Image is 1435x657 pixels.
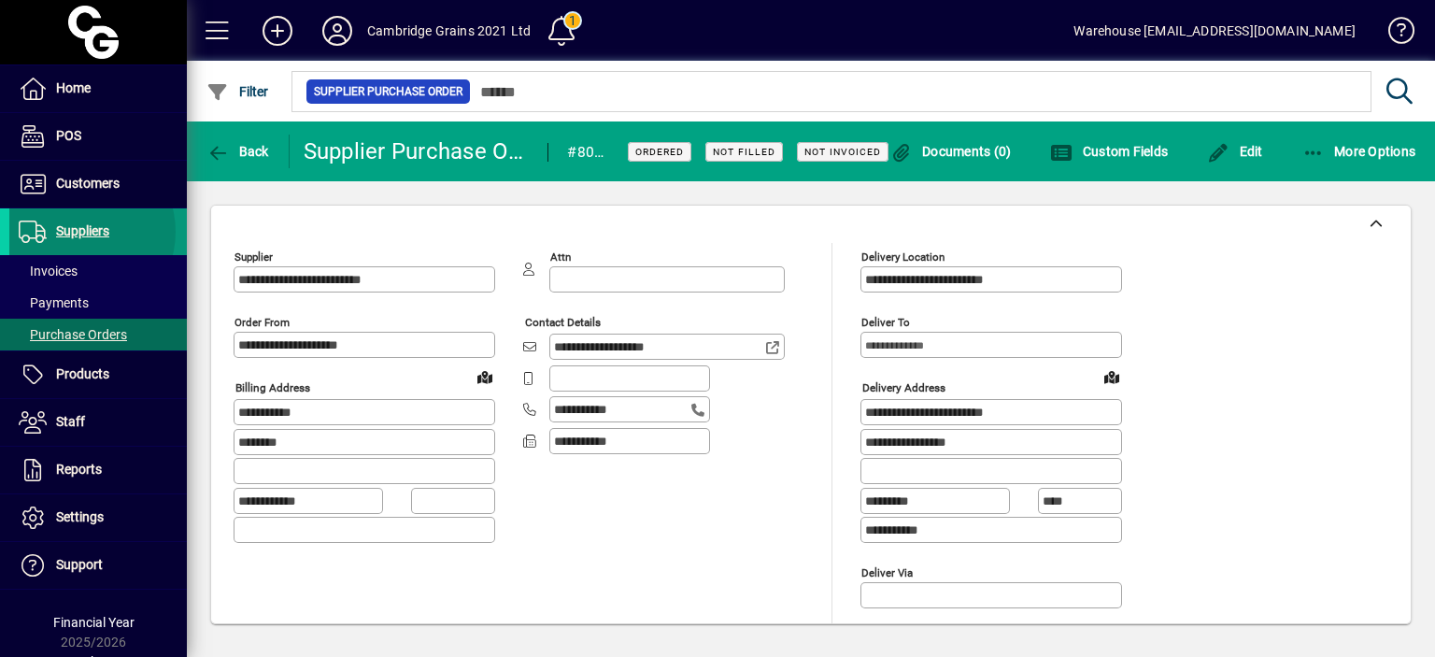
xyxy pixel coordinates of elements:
a: Purchase Orders [9,319,187,350]
button: Documents (0) [886,135,1016,168]
span: Suppliers [56,223,109,238]
mat-label: Supplier [234,250,273,264]
a: Payments [9,287,187,319]
a: POS [9,113,187,160]
span: Not Invoiced [804,146,881,158]
a: Products [9,351,187,398]
a: Home [9,65,187,112]
span: Purchase Orders [19,327,127,342]
span: Home [56,80,91,95]
div: Supplier Purchase Order [304,136,530,166]
span: Financial Year [53,615,135,630]
span: Edit [1207,144,1263,159]
a: View on map [470,362,500,392]
mat-label: Delivery Location [861,250,945,264]
span: Staff [56,414,85,429]
button: Back [202,135,274,168]
mat-label: Deliver To [861,316,910,329]
app-page-header-button: Back [187,135,290,168]
a: Reports [9,447,187,493]
span: Custom Fields [1050,144,1168,159]
mat-label: Deliver via [861,565,913,578]
div: #8095 [567,137,604,167]
span: Back [206,144,269,159]
button: Profile [307,14,367,48]
span: Support [56,557,103,572]
button: Add [248,14,307,48]
span: Reports [56,462,102,477]
span: Filter [206,84,269,99]
a: Knowledge Base [1374,4,1412,64]
span: More Options [1302,144,1416,159]
button: Edit [1202,135,1268,168]
span: Settings [56,509,104,524]
span: Not Filled [713,146,775,158]
div: Cambridge Grains 2021 Ltd [367,16,531,46]
span: Customers [56,176,120,191]
span: Ordered [635,146,684,158]
button: Filter [202,75,274,108]
div: Warehouse [EMAIL_ADDRESS][DOMAIN_NAME] [1073,16,1356,46]
a: View on map [1097,362,1127,392]
mat-label: Order from [234,316,290,329]
span: Documents (0) [890,144,1012,159]
a: Settings [9,494,187,541]
a: Invoices [9,255,187,287]
span: Payments [19,295,89,310]
a: Customers [9,161,187,207]
span: Invoices [19,264,78,279]
span: Products [56,366,109,381]
button: Custom Fields [1045,135,1172,168]
span: POS [56,128,81,143]
span: Supplier Purchase Order [314,82,462,101]
button: More Options [1298,135,1421,168]
a: Staff [9,399,187,446]
mat-label: Attn [550,250,571,264]
a: Support [9,542,187,589]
